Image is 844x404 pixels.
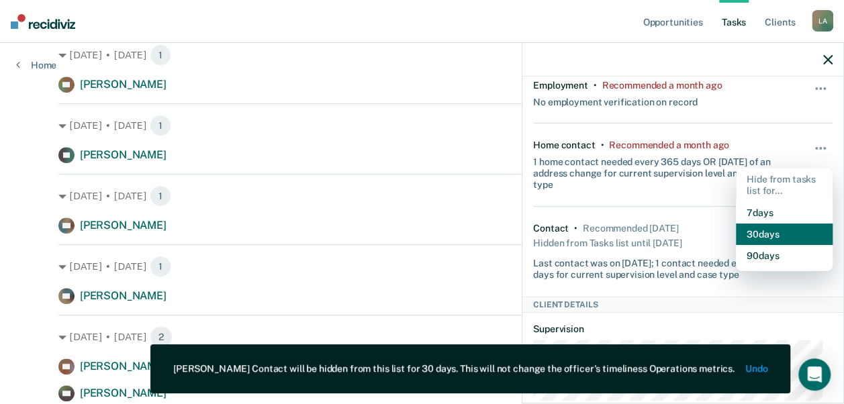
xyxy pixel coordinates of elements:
img: Recidiviz [11,14,75,29]
div: Home contact [533,140,595,151]
div: • [600,140,604,151]
div: Recommended 2 days ago [583,223,678,234]
div: • [574,223,577,234]
button: 90 days [736,245,833,266]
span: 2 [150,326,173,348]
span: 1 [150,115,171,136]
div: Client Details [522,297,843,313]
span: [PERSON_NAME] [80,78,167,91]
button: 7 days [736,202,833,223]
div: 1 home contact needed every 365 days OR [DATE] of an address change for current supervision level... [533,151,783,190]
div: Last contact was on [DATE]; 1 contact needed every 45 days for current supervision level and case... [533,252,783,281]
span: [PERSON_NAME] [80,360,167,372]
div: Employment [533,80,588,91]
div: [DATE] • [DATE] [58,185,786,207]
div: [DATE] • [DATE] [58,256,786,277]
span: 1 [150,44,171,66]
div: Hide from tasks list for... [736,168,833,202]
button: Undo [745,363,767,374]
dt: Supervision [533,323,833,335]
span: [PERSON_NAME] [80,219,167,232]
div: No employment verification on record [533,91,698,108]
span: 1 [150,185,171,207]
div: [DATE] • [DATE] [58,44,786,66]
div: Open Intercom Messenger [798,358,831,391]
a: Home [16,59,56,71]
div: [DATE] • [DATE] [58,115,786,136]
span: 1 [150,256,171,277]
div: Recommended a month ago [602,80,722,91]
div: L A [812,10,833,32]
span: [PERSON_NAME] [80,289,167,302]
div: [DATE] • [DATE] [58,326,786,348]
button: 30 days [736,223,833,245]
div: • [594,80,597,91]
span: [PERSON_NAME] [80,387,167,399]
span: [PERSON_NAME] [80,148,167,161]
div: Contact [533,223,569,234]
div: Hidden from Tasks list until [DATE] [533,234,682,252]
div: Recommended a month ago [609,140,729,151]
div: [PERSON_NAME] Contact will be hidden from this list for 30 days. This will not change the officer... [173,363,735,374]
